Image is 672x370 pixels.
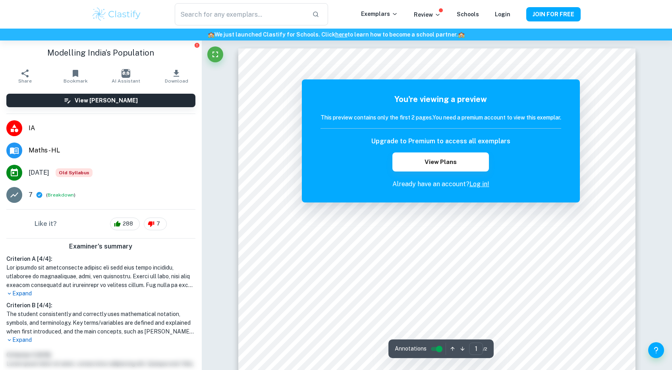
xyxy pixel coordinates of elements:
p: Expand [6,336,195,344]
div: 288 [110,218,140,230]
button: Breakdown [48,191,74,198]
button: View [PERSON_NAME] [6,94,195,107]
input: Search for any exemplars... [175,3,306,25]
span: Old Syllabus [56,168,93,177]
button: View Plans [392,152,489,172]
span: 7 [152,220,164,228]
h1: Lor ipsumdo sit ametconsecte adipisc eli sedd eius tempo incididu, utlaboree do magnaaliquae, adm... [6,263,195,289]
p: Already have an account? [321,179,561,189]
button: JOIN FOR FREE [526,7,581,21]
a: Schools [457,11,479,17]
span: Maths - HL [29,146,195,155]
h6: This preview contains only the first 2 pages. You need a premium account to view this exemplar. [321,113,561,122]
span: Share [18,78,32,84]
span: [DATE] [29,168,49,177]
img: AI Assistant [122,69,130,78]
span: Annotations [395,345,427,353]
h6: Criterion B [ 4 / 4 ]: [6,301,195,310]
h1: The student consistently and correctly uses mathematical notation, symbols, and terminology. Key ... [6,310,195,336]
p: Expand [6,289,195,298]
span: 288 [118,220,137,228]
div: 7 [144,218,167,230]
span: / 2 [483,345,487,353]
h6: Like it? [35,219,57,229]
p: Review [414,10,441,19]
h6: Criterion A [ 4 / 4 ]: [6,254,195,263]
button: Report issue [194,42,200,48]
span: 🏫 [458,31,465,38]
span: Download [165,78,188,84]
a: Log in! [469,180,489,188]
p: Exemplars [361,10,398,18]
h1: Modelling India’s Population [6,47,195,59]
button: Download [151,65,202,87]
span: Bookmark [64,78,88,84]
div: Although this IA is written for the old math syllabus (last exam in November 2020), the current I... [56,168,93,177]
h5: You're viewing a preview [321,93,561,105]
img: Clastify logo [91,6,142,22]
button: Fullscreen [207,46,223,62]
span: ( ) [46,191,75,199]
span: IA [29,123,195,133]
button: Bookmark [50,65,101,87]
button: AI Assistant [101,65,151,87]
h6: We just launched Clastify for Schools. Click to learn how to become a school partner. [2,30,670,39]
p: 7 [29,190,33,200]
h6: View [PERSON_NAME] [75,96,138,105]
h6: Upgrade to Premium to access all exemplars [371,137,510,146]
button: Help and Feedback [648,342,664,358]
h6: Examiner's summary [3,242,199,251]
span: AI Assistant [112,78,140,84]
a: Login [495,11,510,17]
a: here [335,31,348,38]
span: 🏫 [208,31,214,38]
